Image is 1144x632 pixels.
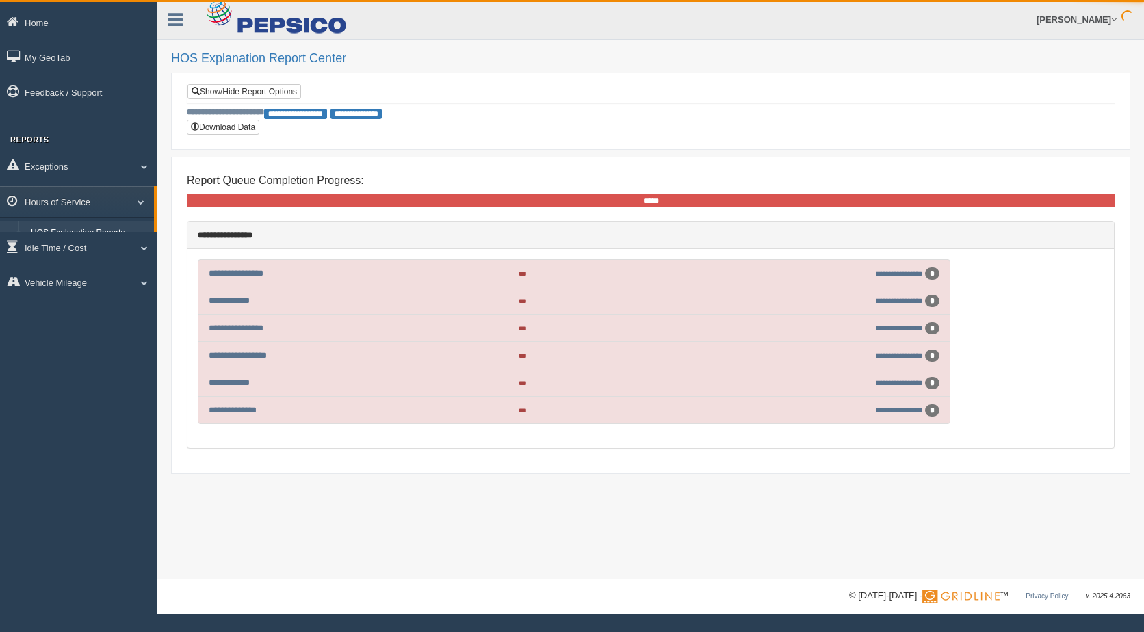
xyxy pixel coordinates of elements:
a: HOS Explanation Reports [25,221,154,246]
h4: Report Queue Completion Progress: [187,174,1115,187]
a: Show/Hide Report Options [187,84,301,99]
button: Download Data [187,120,259,135]
img: Gridline [922,590,1000,603]
div: © [DATE]-[DATE] - ™ [849,589,1130,603]
h2: HOS Explanation Report Center [171,52,1130,66]
a: Privacy Policy [1026,592,1068,600]
span: v. 2025.4.2063 [1086,592,1130,600]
